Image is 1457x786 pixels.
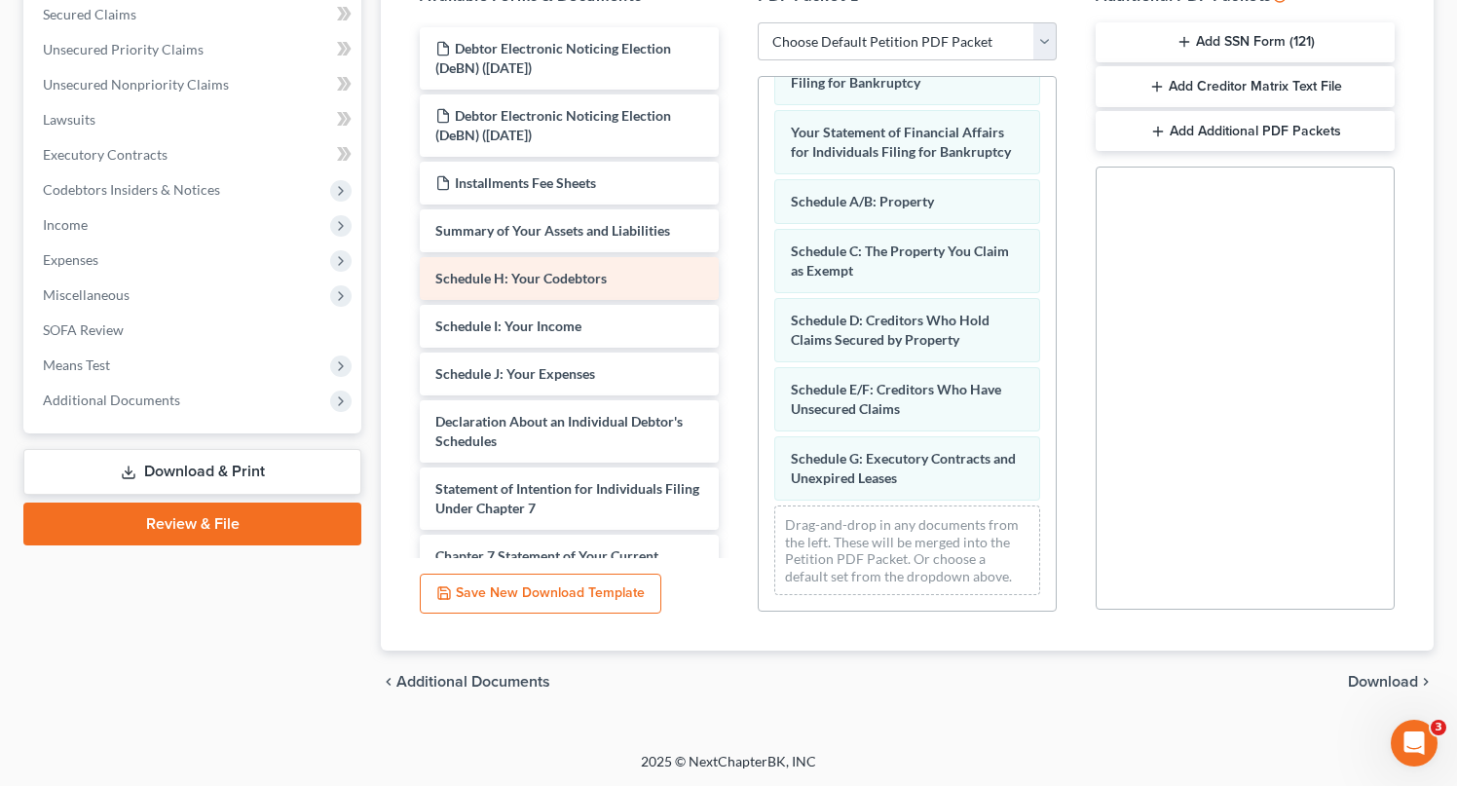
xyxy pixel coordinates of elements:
a: Download & Print [23,449,361,495]
span: Schedule E/F: Creditors Who Have Unsecured Claims [791,381,1001,417]
span: Schedule J: Your Expenses [435,365,595,382]
span: Miscellaneous [43,286,130,303]
span: Means Test [43,356,110,373]
span: Schedule H: Your Codebtors [435,270,607,286]
span: Summary of Your Assets and Liabilities [435,222,670,239]
span: Schedule C: The Property You Claim as Exempt [791,243,1009,279]
span: Schedule I: Your Income [435,318,581,334]
span: Schedule D: Creditors Who Hold Claims Secured by Property [791,312,990,348]
span: Additional Documents [43,392,180,408]
iframe: Intercom live chat [1391,720,1438,767]
span: Income [43,216,88,233]
span: Download [1348,674,1418,690]
a: SOFA Review [27,313,361,348]
span: Executory Contracts [43,146,168,163]
a: Lawsuits [27,102,361,137]
button: Add Additional PDF Packets [1096,111,1395,152]
span: Debtor Electronic Noticing Election (DeBN) ([DATE]) [435,107,671,143]
button: Save New Download Template [420,574,661,615]
span: Schedule G: Executory Contracts and Unexpired Leases [791,450,1016,486]
a: Unsecured Nonpriority Claims [27,67,361,102]
span: Declaration About an Individual Debtor's Schedules [435,413,683,449]
a: chevron_left Additional Documents [381,674,550,690]
div: Drag-and-drop in any documents from the left. These will be merged into the Petition PDF Packet. ... [774,505,1040,595]
span: Unsecured Priority Claims [43,41,204,57]
a: Review & File [23,503,361,545]
i: chevron_right [1418,674,1434,690]
span: Installments Fee Sheets [455,174,596,191]
span: Secured Claims [43,6,136,22]
span: SOFA Review [43,321,124,338]
span: Statement of Intention for Individuals Filing Under Chapter 7 [435,480,699,516]
span: 3 [1431,720,1446,735]
button: Download chevron_right [1348,674,1434,690]
span: Lawsuits [43,111,95,128]
button: Add Creditor Matrix Text File [1096,66,1395,107]
a: Executory Contracts [27,137,361,172]
button: Add SSN Form (121) [1096,22,1395,63]
span: Codebtors Insiders & Notices [43,181,220,198]
i: chevron_left [381,674,396,690]
span: Unsecured Nonpriority Claims [43,76,229,93]
a: Unsecured Priority Claims [27,32,361,67]
span: Debtor Electronic Noticing Election (DeBN) ([DATE]) [435,40,671,76]
span: Chapter 7 Statement of Your Current Monthly Income and Means-Test Calculation [435,547,703,583]
span: Schedule A/B: Property [791,193,934,209]
span: Expenses [43,251,98,268]
span: Your Statement of Financial Affairs for Individuals Filing for Bankruptcy [791,124,1011,160]
span: Additional Documents [396,674,550,690]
